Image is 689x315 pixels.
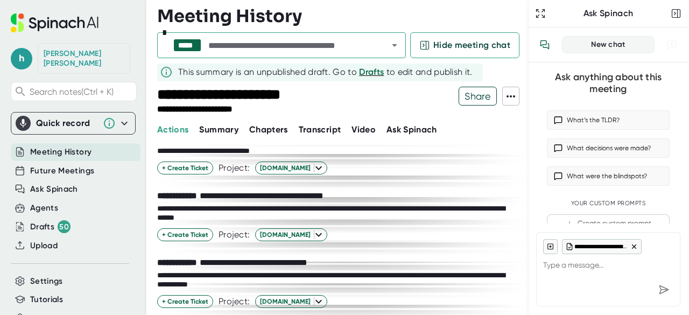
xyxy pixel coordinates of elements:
button: Transcript [299,123,341,136]
button: Tutorials [30,293,63,306]
button: + Create Ticket [157,295,213,308]
div: Ask Spinach [548,8,669,19]
div: This summary is an unpublished draft. Go to to edit and publish it. [178,66,473,79]
button: [DOMAIN_NAME] [255,228,327,241]
button: Ask Spinach [386,123,437,136]
span: Ask Spinach [386,124,437,135]
button: What decisions were made? [547,138,670,158]
span: Video [351,124,376,135]
div: Project: [219,296,250,307]
div: Helen Hanna [44,49,124,68]
div: New chat [569,40,648,50]
span: [DOMAIN_NAME] [260,297,322,306]
button: Close conversation sidebar [669,6,684,21]
span: h [11,48,32,69]
span: Hide meeting chat [433,39,510,52]
div: Project: [219,163,250,173]
button: Summary [199,123,238,136]
button: Hide meeting chat [410,32,519,58]
button: View conversation history [534,34,556,55]
div: Drafts [30,220,71,233]
button: Open [387,38,402,53]
span: Drafts [359,67,384,77]
span: + Create Ticket [162,297,208,306]
div: Quick record [16,113,131,134]
button: Meeting History [30,146,92,158]
span: Search notes (Ctrl + K) [30,87,133,97]
span: Transcript [299,124,341,135]
button: Upload [30,240,58,252]
span: Share [459,87,496,106]
button: Chapters [249,123,288,136]
button: Agents [30,202,58,214]
span: Summary [199,124,238,135]
button: Actions [157,123,188,136]
h3: Meeting History [157,6,302,26]
div: 50 [58,220,71,233]
button: Future Meetings [30,165,94,177]
button: Drafts 50 [30,220,71,233]
div: Your Custom Prompts [547,200,670,207]
button: Drafts [359,66,384,79]
button: [DOMAIN_NAME] [255,295,327,308]
button: + Create Ticket [157,162,213,174]
button: [DOMAIN_NAME] [255,162,327,174]
span: [DOMAIN_NAME] [260,230,322,240]
span: [DOMAIN_NAME] [260,163,322,173]
span: Actions [157,124,188,135]
button: Ask Spinach [30,183,78,195]
button: + Create Ticket [157,228,213,241]
div: Project: [219,229,250,240]
span: + Create Ticket [162,230,208,240]
button: Share [459,87,497,106]
div: Quick record [36,118,97,129]
button: Create custom prompt [547,214,670,233]
button: What were the blindspots? [547,166,670,186]
button: Settings [30,275,63,288]
button: What’s the TLDR? [547,110,670,130]
div: Ask anything about this meeting [547,71,670,95]
span: Chapters [249,124,288,135]
div: Send message [654,280,673,299]
span: + Create Ticket [162,163,208,173]
button: Expand to Ask Spinach page [533,6,548,21]
button: Video [351,123,376,136]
